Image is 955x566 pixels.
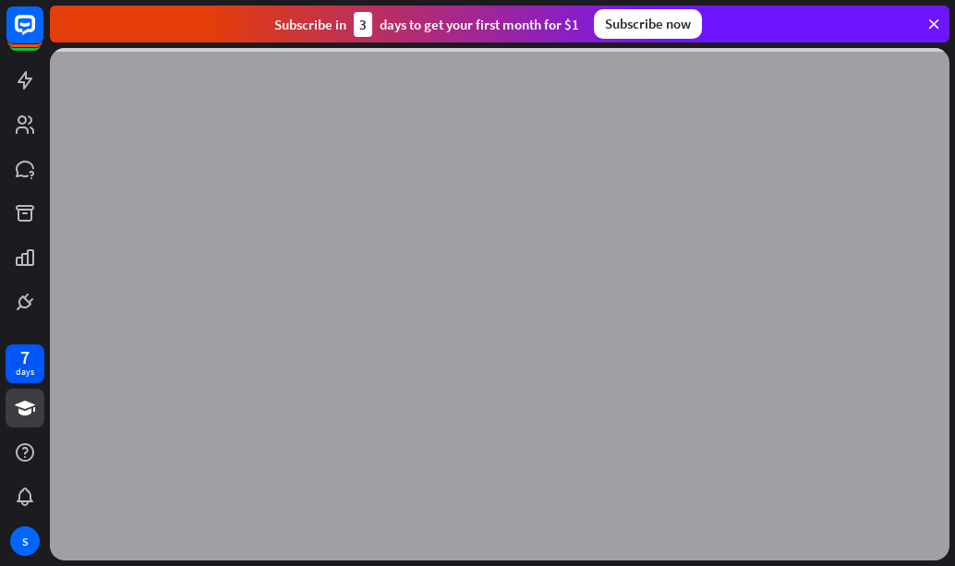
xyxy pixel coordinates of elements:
[594,9,702,39] div: Subscribe now
[274,12,579,37] div: Subscribe in days to get your first month for $1
[10,526,40,556] div: S
[16,366,34,379] div: days
[6,344,44,383] a: 7 days
[354,12,372,37] div: 3
[20,349,30,366] div: 7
